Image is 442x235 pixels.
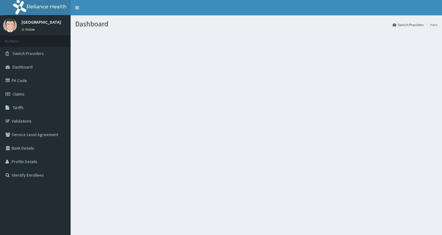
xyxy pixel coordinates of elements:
[13,91,25,97] span: Claims
[13,51,44,56] span: Switch Providers
[393,22,424,27] a: Switch Providers
[21,27,36,32] a: Online
[21,20,61,24] p: [GEOGRAPHIC_DATA]
[424,22,437,27] li: Here
[75,20,437,28] h1: Dashboard
[3,18,17,32] img: User Image
[13,64,33,70] span: Dashboard
[13,105,24,110] span: Tariffs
